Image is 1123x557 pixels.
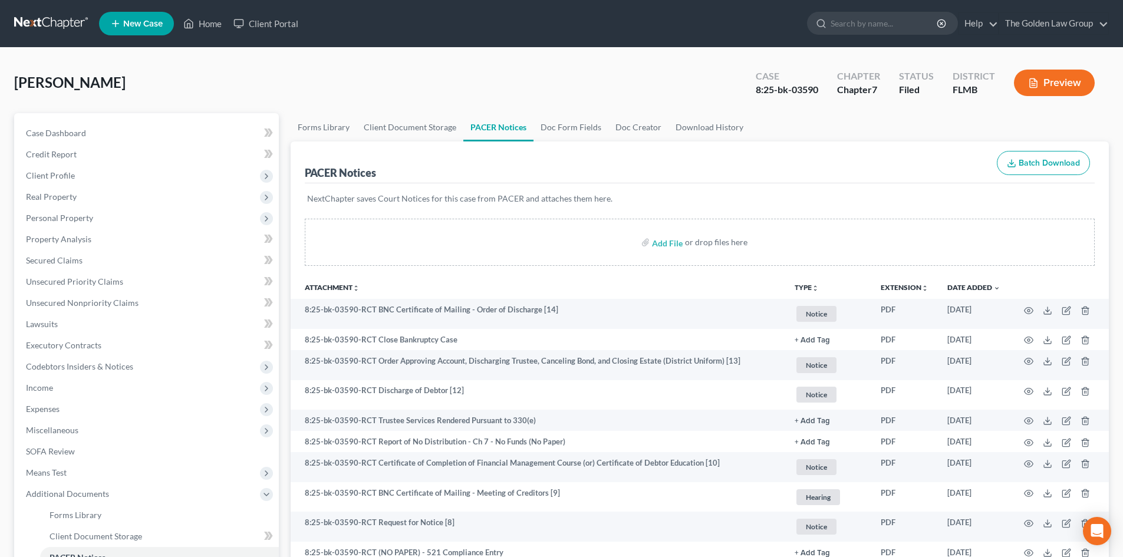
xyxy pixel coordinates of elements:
input: Search by name... [831,12,938,34]
span: Personal Property [26,213,93,223]
td: 8:25-bk-03590-RCT Discharge of Debtor [12] [291,380,785,410]
div: Status [899,70,934,83]
span: Miscellaneous [26,425,78,435]
div: Chapter [837,70,880,83]
span: Property Analysis [26,234,91,244]
span: Executory Contracts [26,340,101,350]
span: Client Profile [26,170,75,180]
div: Open Intercom Messenger [1083,517,1111,545]
span: Notice [796,459,837,475]
a: Client Document Storage [40,526,279,547]
span: Hearing [796,489,840,505]
td: [DATE] [938,512,1010,542]
a: Hearing [795,487,862,507]
a: Forms Library [291,113,357,141]
i: expand_more [993,285,1000,292]
span: Batch Download [1019,158,1080,168]
a: + Add Tag [795,415,862,426]
td: PDF [871,329,938,350]
td: PDF [871,350,938,380]
a: Unsecured Nonpriority Claims [17,292,279,314]
a: Secured Claims [17,250,279,271]
span: Unsecured Nonpriority Claims [26,298,139,308]
a: Doc Form Fields [533,113,608,141]
td: 8:25-bk-03590-RCT BNC Certificate of Mailing - Order of Discharge [14] [291,299,785,329]
span: Lawsuits [26,319,58,329]
td: 8:25-bk-03590-RCT BNC Certificate of Mailing - Meeting of Creditors [9] [291,482,785,512]
span: Means Test [26,467,67,477]
span: Notice [796,357,837,373]
span: Real Property [26,192,77,202]
button: + Add Tag [795,439,830,446]
a: Notice [795,385,862,404]
td: [DATE] [938,329,1010,350]
span: Notice [796,387,837,403]
span: New Case [123,19,163,28]
a: Credit Report [17,144,279,165]
td: 8:25-bk-03590-RCT Request for Notice [8] [291,512,785,542]
span: Notice [796,519,837,535]
span: Notice [796,306,837,322]
td: 8:25-bk-03590-RCT Certificate of Completion of Financial Management Course (or) Certificate of De... [291,452,785,482]
div: Chapter [837,83,880,97]
a: Download History [668,113,750,141]
div: Case [756,70,818,83]
td: [DATE] [938,452,1010,482]
a: Date Added expand_more [947,283,1000,292]
a: Notice [795,457,862,477]
td: PDF [871,512,938,542]
div: 8:25-bk-03590 [756,83,818,97]
td: PDF [871,431,938,452]
a: Property Analysis [17,229,279,250]
button: TYPEunfold_more [795,284,819,292]
td: PDF [871,410,938,431]
td: PDF [871,482,938,512]
a: Notice [795,355,862,375]
button: Preview [1014,70,1095,96]
span: Forms Library [50,510,101,520]
button: + Add Tag [795,417,830,425]
span: [PERSON_NAME] [14,74,126,91]
td: 8:25-bk-03590-RCT Trustee Services Rendered Pursuant to 330(e) [291,410,785,431]
span: Codebtors Insiders & Notices [26,361,133,371]
span: Income [26,383,53,393]
td: 8:25-bk-03590-RCT Close Bankruptcy Case [291,329,785,350]
td: 8:25-bk-03590-RCT Report of No Distribution - Ch 7 - No Funds (No Paper) [291,431,785,452]
a: Doc Creator [608,113,668,141]
span: Unsecured Priority Claims [26,276,123,286]
td: [DATE] [938,482,1010,512]
a: Attachmentunfold_more [305,283,360,292]
span: Additional Documents [26,489,109,499]
div: or drop files here [685,236,747,248]
a: The Golden Law Group [999,13,1108,34]
a: Client Portal [228,13,304,34]
a: Extensionunfold_more [881,283,928,292]
button: + Add Tag [795,337,830,344]
span: Client Document Storage [50,531,142,541]
a: + Add Tag [795,334,862,345]
td: [DATE] [938,410,1010,431]
td: [DATE] [938,431,1010,452]
span: 7 [872,84,877,95]
a: Forms Library [40,505,279,526]
a: Notice [795,517,862,536]
a: Notice [795,304,862,324]
i: unfold_more [921,285,928,292]
td: 8:25-bk-03590-RCT Order Approving Account, Discharging Trustee, Canceling Bond, and Closing Estat... [291,350,785,380]
i: unfold_more [812,285,819,292]
td: PDF [871,452,938,482]
a: Executory Contracts [17,335,279,356]
td: [DATE] [938,380,1010,410]
td: [DATE] [938,299,1010,329]
td: [DATE] [938,350,1010,380]
span: Secured Claims [26,255,83,265]
span: Credit Report [26,149,77,159]
a: Case Dashboard [17,123,279,144]
a: Home [177,13,228,34]
span: SOFA Review [26,446,75,456]
div: District [953,70,995,83]
td: PDF [871,299,938,329]
a: Lawsuits [17,314,279,335]
span: Expenses [26,404,60,414]
a: + Add Tag [795,436,862,447]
